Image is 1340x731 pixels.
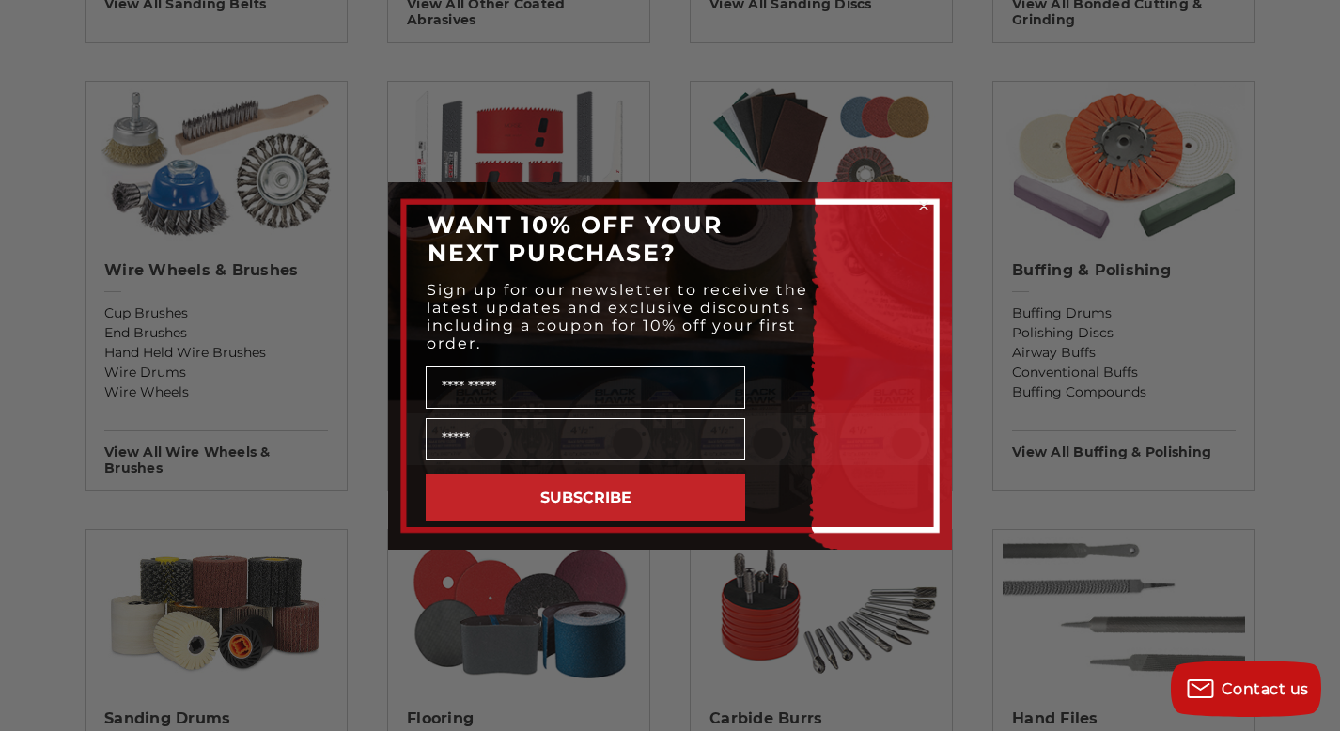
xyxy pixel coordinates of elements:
span: WANT 10% OFF YOUR NEXT PURCHASE? [428,210,723,267]
span: Sign up for our newsletter to receive the latest updates and exclusive discounts - including a co... [427,281,808,352]
span: Contact us [1222,680,1309,698]
button: SUBSCRIBE [426,474,745,521]
button: Contact us [1171,661,1321,717]
input: Email [426,418,745,460]
button: Close dialog [914,196,933,215]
